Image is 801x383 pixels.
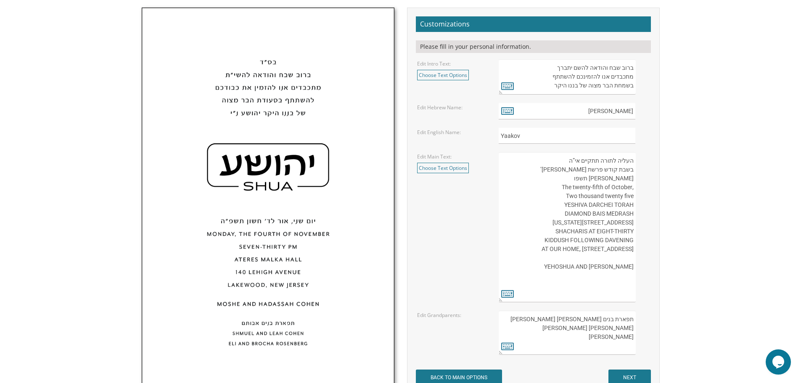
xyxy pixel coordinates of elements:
[766,349,793,375] iframe: chat widget
[499,152,635,302] textarea: העליה לתורה תתקיים אי”ה בשבת קודש פרשת [PERSON_NAME]’ [PERSON_NAME] תשפו ,The twenty-fifth of Oct...
[417,70,469,80] a: Choose Text Options
[499,311,635,355] textarea: תפארת בנים [PERSON_NAME] [PERSON_NAME] [PERSON_NAME] [PERSON_NAME] [PERSON_NAME]
[499,59,635,95] textarea: ברוב שבח והודאה להשם יתברך מתכבדים אנו להזמינכם להשתתף בשמחת הבר מצוה של בננו היקר
[416,16,651,32] h2: Customizations
[417,163,469,173] a: Choose Text Options
[417,129,461,136] label: Edit English Name:
[417,153,452,160] label: Edit Main Text:
[417,312,461,319] label: Edit Grandparents:
[417,60,451,67] label: Edit Intro Text:
[417,104,463,111] label: Edit Hebrew Name:
[416,40,651,53] div: Please fill in your personal information.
